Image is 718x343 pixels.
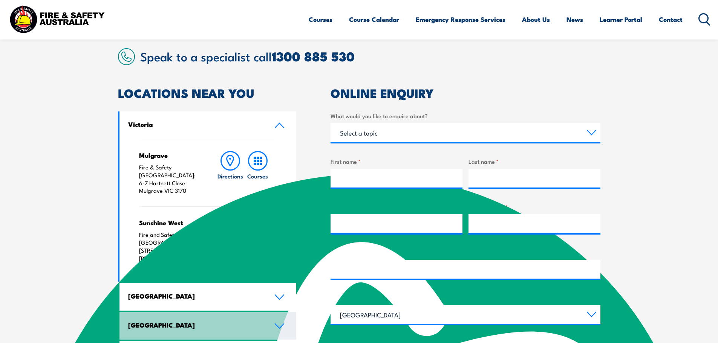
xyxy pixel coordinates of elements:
a: Contact [659,9,683,29]
h4: [GEOGRAPHIC_DATA] [128,321,263,329]
h2: Speak to a specialist call [140,49,600,63]
a: [GEOGRAPHIC_DATA] [119,312,297,340]
label: What would you like to enquire about? [331,111,600,120]
a: Course Calendar [349,9,399,29]
a: 1300 885 530 [272,46,355,66]
a: News [566,9,583,29]
h4: Victoria [128,120,263,128]
a: Learner Portal [600,9,642,29]
a: Directions [217,151,244,195]
h4: [GEOGRAPHIC_DATA] [128,292,263,300]
a: Courses [244,151,271,195]
h2: ONLINE ENQUIRY [331,87,600,98]
h4: Mulgrave [139,151,202,159]
h2: LOCATIONS NEAR YOU [118,87,297,98]
a: Emergency Response Services [416,9,505,29]
a: About Us [522,9,550,29]
a: Victoria [119,111,297,139]
a: [GEOGRAPHIC_DATA] [119,283,297,311]
a: Courses [309,9,332,29]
